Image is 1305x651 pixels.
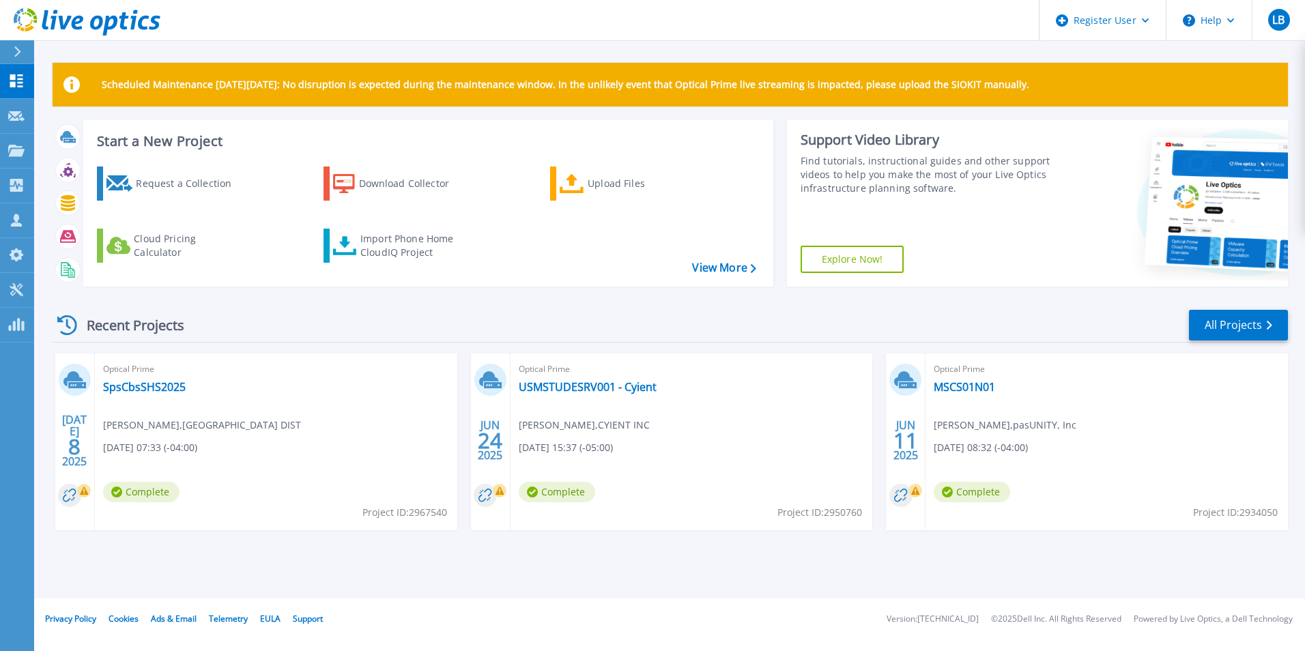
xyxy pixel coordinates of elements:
a: Cookies [109,613,139,624]
span: LB [1272,14,1285,25]
a: All Projects [1189,310,1288,341]
span: Complete [519,482,595,502]
a: Support [293,613,323,624]
a: Ads & Email [151,613,197,624]
span: 11 [893,435,918,446]
div: Support Video Library [801,131,1056,149]
span: [PERSON_NAME] , CYIENT INC [519,418,650,433]
h3: Start a New Project [97,134,756,149]
div: Import Phone Home CloudIQ Project [360,232,467,259]
div: Upload Files [588,170,697,197]
a: View More [692,261,756,274]
a: USMSTUDESRV001 - Cyient [519,380,657,394]
a: SpsCbsSHS2025 [103,380,186,394]
span: Project ID: 2967540 [362,505,447,520]
a: EULA [260,613,281,624]
span: 24 [478,435,502,446]
li: Powered by Live Optics, a Dell Technology [1134,615,1293,624]
div: Download Collector [359,170,468,197]
span: [PERSON_NAME] , pasUNITY, Inc [934,418,1076,433]
span: [DATE] 08:32 (-04:00) [934,440,1028,455]
span: Project ID: 2934050 [1193,505,1278,520]
a: MSCS01N01 [934,380,995,394]
a: Request a Collection [97,167,249,201]
a: Explore Now! [801,246,904,273]
div: Find tutorials, instructional guides and other support videos to help you make the most of your L... [801,154,1056,195]
span: Optical Prime [934,362,1280,377]
span: 8 [68,441,81,452]
a: Upload Files [550,167,702,201]
span: Optical Prime [519,362,865,377]
div: Request a Collection [136,170,245,197]
li: Version: [TECHNICAL_ID] [887,615,979,624]
div: JUN 2025 [893,416,919,465]
a: Cloud Pricing Calculator [97,229,249,263]
div: [DATE] 2025 [61,416,87,465]
li: © 2025 Dell Inc. All Rights Reserved [991,615,1121,624]
span: Optical Prime [103,362,449,377]
span: [DATE] 07:33 (-04:00) [103,440,197,455]
a: Privacy Policy [45,613,96,624]
div: Recent Projects [53,308,203,342]
span: Complete [103,482,180,502]
span: [DATE] 15:37 (-05:00) [519,440,613,455]
div: Cloud Pricing Calculator [134,232,243,259]
a: Download Collector [324,167,476,201]
a: Telemetry [209,613,248,624]
p: Scheduled Maintenance [DATE][DATE]: No disruption is expected during the maintenance window. In t... [102,79,1029,90]
span: [PERSON_NAME] , [GEOGRAPHIC_DATA] DIST [103,418,301,433]
div: JUN 2025 [477,416,503,465]
span: Complete [934,482,1010,502]
span: Project ID: 2950760 [777,505,862,520]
